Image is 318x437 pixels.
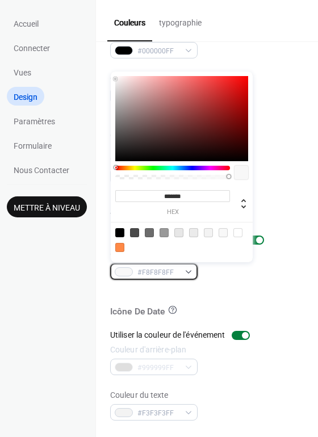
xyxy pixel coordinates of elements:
div: Mettre en évidence les jours chargés [110,234,239,246]
span: Formulaire [14,140,52,152]
span: Paramètres [14,116,55,128]
div: rgb(235, 235, 235) [189,228,198,237]
div: rgb(248, 248, 248) [219,228,228,237]
span: Accueil [14,18,39,30]
span: Nous Contacter [14,165,69,177]
div: Vue Mensuelle [110,210,169,222]
div: rgb(153, 153, 153) [160,228,169,237]
div: rgb(0, 0, 0) [115,228,124,237]
span: #F8F8F8FF [137,267,179,279]
a: Nous Contacter [7,160,76,179]
a: Accueil [7,14,45,32]
span: Design [14,91,37,103]
div: Carte événement [110,129,178,141]
div: Couleur d'arrière-plan [110,344,195,356]
a: Vues [7,62,38,81]
span: Mettre à niveau [14,202,80,214]
div: rgb(255, 255, 255) [233,228,242,237]
div: rgb(74, 74, 74) [130,228,139,237]
div: rgb(231, 231, 231) [174,228,183,237]
a: Design [7,87,44,106]
div: rgb(108, 108, 108) [145,228,154,237]
div: Couleur d'arrière-plan des jours chargés [110,249,251,260]
div: Couleur du texte [110,389,195,401]
div: rgb(255, 137, 70) [115,243,124,252]
button: Mettre à niveau [7,196,87,217]
span: Connecter [14,43,50,54]
div: Utiliser la couleur de l'événement [110,329,225,341]
span: #000000FF [137,45,179,57]
div: Couleur de la bordure [110,73,195,85]
div: rgb(243, 243, 243) [204,228,213,237]
a: Connecter [7,38,57,57]
a: Formulaire [7,136,58,154]
div: Couleur d'arrière-plan [110,153,195,165]
label: hex [115,209,230,215]
span: Vues [14,67,31,79]
div: Icône De Date [110,305,165,317]
a: Paramètres [7,111,62,130]
span: #F3F3F3FF [137,407,179,419]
